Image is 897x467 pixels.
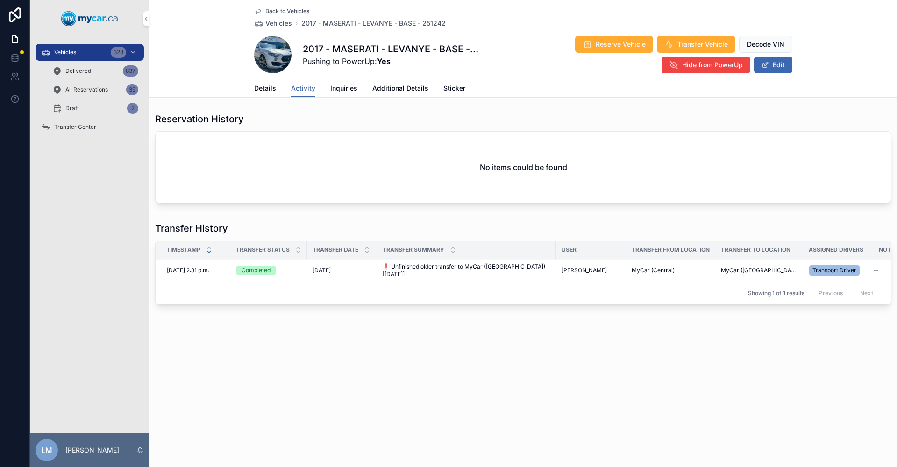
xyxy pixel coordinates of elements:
[47,81,144,98] a: All Reservations39
[632,246,710,254] span: Transfer From Location
[65,67,91,75] span: Delivered
[265,7,309,15] span: Back to Vehicles
[480,162,567,173] h2: No items could be found
[677,40,728,49] span: Transfer Vehicle
[236,246,290,254] span: Transfer Status
[291,80,315,98] a: Activity
[575,36,653,53] button: Reserve Vehicle
[383,263,550,278] span: ❗ Unfinished older transfer to MyCar ([GEOGRAPHIC_DATA]) [[DATE]]
[265,19,292,28] span: Vehicles
[562,267,607,274] span: [PERSON_NAME]
[303,42,478,56] h1: 2017 - MASERATI - LEVANYE - BASE - 251242
[126,84,138,95] div: 39
[682,60,743,70] span: Hide from PowerUp
[167,267,209,274] span: [DATE] 2:31 p.m.
[30,37,149,148] div: scrollable content
[372,80,428,99] a: Additional Details
[254,19,292,28] a: Vehicles
[127,103,138,114] div: 2
[65,105,79,112] span: Draft
[562,246,577,254] span: User
[754,57,792,73] button: Edit
[383,246,444,254] span: Transfer Summary
[167,246,200,254] span: Timestamp
[747,40,784,49] span: Decode VIN
[47,63,144,79] a: Delivered837
[662,57,750,73] button: Hide from PowerUp
[123,65,138,77] div: 837
[303,56,478,67] span: Pushing to PowerUp:
[47,100,144,117] a: Draft2
[111,47,126,58] div: 328
[254,80,276,99] a: Details
[739,36,792,53] button: Decode VIN
[254,7,309,15] a: Back to Vehicles
[61,11,118,26] img: App logo
[41,445,52,456] span: LM
[254,84,276,93] span: Details
[330,80,357,99] a: Inquiries
[54,49,76,56] span: Vehicles
[291,84,315,93] span: Activity
[36,119,144,135] a: Transfer Center
[330,84,357,93] span: Inquiries
[657,36,735,53] button: Transfer Vehicle
[36,44,144,61] a: Vehicles328
[377,57,391,66] strong: Yes
[721,246,790,254] span: Transfer To Location
[632,267,675,274] span: MyCar (Central)
[372,84,428,93] span: Additional Details
[748,290,804,297] span: Showing 1 of 1 results
[65,86,108,93] span: All Reservations
[443,80,465,99] a: Sticker
[873,267,879,274] span: --
[443,84,465,93] span: Sticker
[54,123,96,131] span: Transfer Center
[313,267,331,274] span: [DATE]
[242,266,271,275] div: Completed
[596,40,646,49] span: Reserve Vehicle
[155,113,244,126] h1: Reservation History
[812,267,856,274] span: Transport Driver
[65,446,119,455] p: [PERSON_NAME]
[155,222,228,235] h1: Transfer History
[809,246,863,254] span: Assigned Drivers
[301,19,446,28] a: 2017 - MASERATI - LEVANYE - BASE - 251242
[721,267,797,274] span: MyCar ([GEOGRAPHIC_DATA])
[313,246,358,254] span: Transfer Date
